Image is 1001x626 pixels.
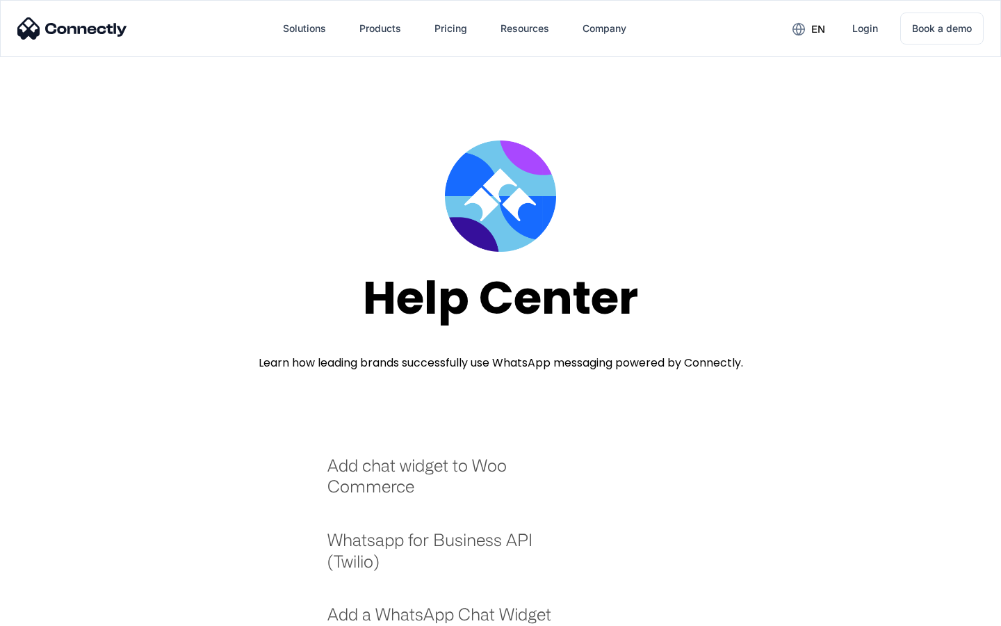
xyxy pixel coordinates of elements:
[363,273,638,323] div: Help Center
[900,13,984,45] a: Book a demo
[259,355,743,371] div: Learn how leading brands successfully use WhatsApp messaging powered by Connectly.
[500,19,549,38] div: Resources
[583,19,626,38] div: Company
[434,19,467,38] div: Pricing
[283,19,326,38] div: Solutions
[28,602,83,621] ul: Language list
[852,19,878,38] div: Login
[327,529,570,586] a: Whatsapp for Business API (Twilio)
[423,12,478,45] a: Pricing
[327,455,570,511] a: Add chat widget to Woo Commerce
[811,19,825,39] div: en
[359,19,401,38] div: Products
[841,12,889,45] a: Login
[14,602,83,621] aside: Language selected: English
[17,17,127,40] img: Connectly Logo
